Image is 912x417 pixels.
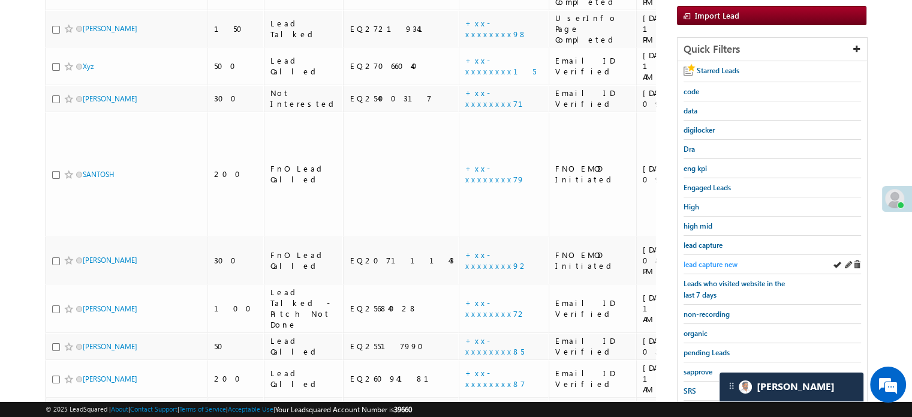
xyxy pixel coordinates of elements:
div: EQ27219341 [350,23,453,34]
div: UserInfo Page Completed [555,13,631,45]
div: [DATE] 10:57 AM [643,292,703,325]
div: Email ID Verified [555,298,631,319]
span: Engaged Leads [684,183,731,192]
div: 300 [214,93,258,104]
span: organic [684,329,708,338]
span: pending Leads [684,348,730,357]
a: About [111,405,128,413]
span: high mid [684,221,712,230]
img: carter-drag [727,381,736,391]
span: High [684,202,699,211]
div: 50 [214,341,258,352]
span: eng kpi [684,164,707,173]
a: +xx-xxxxxxxx87 [465,368,525,389]
div: Email ID Verified [555,55,631,77]
span: 39660 [394,405,412,414]
a: [PERSON_NAME] [83,374,137,383]
span: lead capture [684,241,723,250]
div: EQ25400317 [350,93,453,104]
a: [PERSON_NAME] [83,256,137,265]
div: Lead Talked [270,18,338,40]
div: FnO Lead Called [270,250,338,271]
span: Import Lead [695,10,739,20]
div: Lead Called [270,368,338,389]
span: © 2025 LeadSquared | | | | | [46,404,412,415]
a: +xx-xxxxxxxx92 [465,250,528,271]
span: Leads who visited website in the last 7 days [684,279,785,299]
div: Minimize live chat window [197,6,225,35]
a: +xx-xxxxxxxx79 [465,163,525,184]
div: EQ27066040 [350,61,453,71]
div: Not Interested [270,88,338,109]
div: [DATE] 03:39 AM [643,335,703,357]
div: [DATE] 08:18 PM [643,244,703,277]
a: Terms of Service [179,405,226,413]
div: Email ID Verified [555,335,631,357]
div: EQ25517990 [350,341,453,352]
span: digilocker [684,125,715,134]
div: EQ25684028 [350,303,453,314]
div: Lead Talked - Pitch Not Done [270,287,338,330]
a: +xx-xxxxxxxx72 [465,298,526,319]
div: Email ID Verified [555,368,631,389]
a: [PERSON_NAME] [83,94,137,103]
span: Your Leadsquared Account Number is [275,405,412,414]
div: 150 [214,23,258,34]
div: 100 [214,303,258,314]
span: code [684,87,699,96]
span: Starred Leads [697,66,739,75]
a: Contact Support [130,405,177,413]
div: 300 [214,255,258,266]
div: [DATE] 09:26 AM [643,163,703,185]
img: Carter [739,380,752,394]
div: [DATE] 12:04 AM [643,362,703,395]
div: Lead Called [270,55,338,77]
a: SANTOSH [83,170,115,179]
div: [DATE] 09:36 AM [643,88,703,109]
a: [PERSON_NAME] [83,304,137,313]
span: SRS [684,386,696,395]
div: 200 [214,169,258,179]
div: 200 [214,373,258,384]
span: Carter [757,381,835,392]
span: sapprove [684,367,712,376]
em: Start Chat [163,326,218,343]
span: Dra [684,145,695,154]
a: +xx-xxxxxxxx15 [465,55,536,76]
div: FNO EMOD Initiated [555,250,631,271]
div: carter-dragCarter[PERSON_NAME] [719,372,864,402]
span: lead capture new [684,260,738,269]
a: [PERSON_NAME] [83,24,137,33]
div: Chat with us now [62,63,201,79]
div: Lead Called [270,335,338,357]
div: [DATE] 12:41 PM [643,13,703,45]
div: [DATE] 11:26 AM [643,50,703,82]
textarea: Type your message and hit 'Enter' [16,111,219,316]
span: data [684,106,697,115]
div: 500 [214,61,258,71]
div: Email ID Verified [555,88,631,109]
a: +xx-xxxxxxxx85 [465,335,524,356]
a: Xyz [83,62,94,71]
a: Acceptable Use [228,405,273,413]
div: EQ20711143 [350,255,453,266]
div: FNO EMOD Initiated [555,163,631,185]
img: d_60004797649_company_0_60004797649 [20,63,50,79]
a: +xx-xxxxxxxx98 [465,18,527,39]
a: [PERSON_NAME] [83,342,137,351]
div: Quick Filters [678,38,867,61]
a: +xx-xxxxxxxx71 [465,88,537,109]
div: EQ26094181 [350,373,453,384]
span: non-recording [684,310,730,319]
div: FnO Lead Called [270,163,338,185]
